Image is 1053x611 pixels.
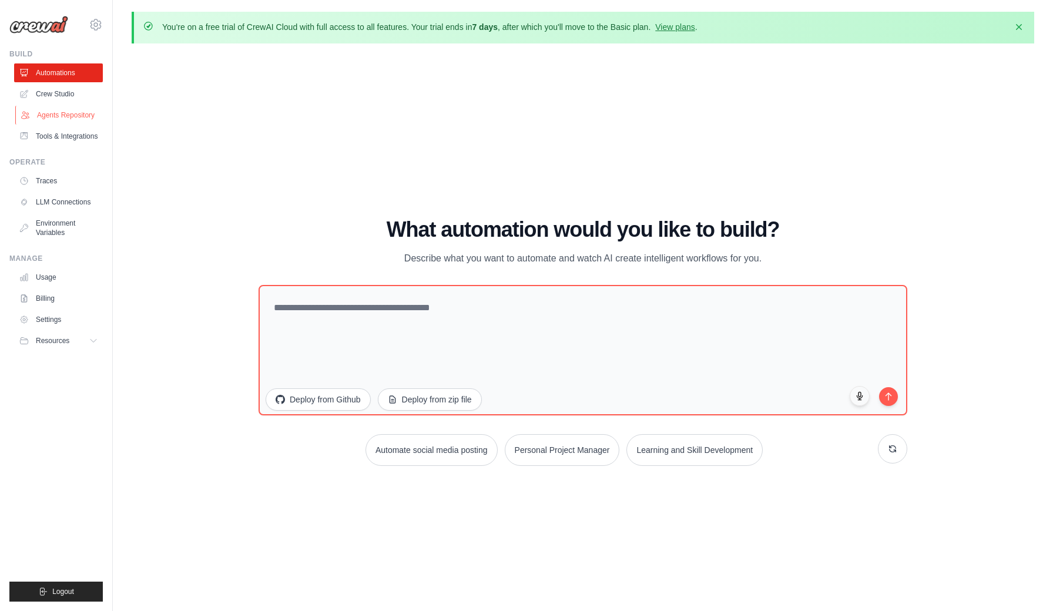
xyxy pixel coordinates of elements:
a: Usage [14,268,103,287]
button: Resources [14,331,103,350]
a: View plans [655,22,695,32]
span: Logout [52,587,74,596]
button: Deploy from zip file [378,388,482,411]
strong: 7 days [472,22,498,32]
button: Deploy from Github [266,388,371,411]
a: Environment Variables [14,214,103,242]
img: Logo [9,16,68,33]
button: Learning and Skill Development [626,434,763,466]
a: Settings [14,310,103,329]
div: Operate [9,157,103,167]
button: Automate social media posting [365,434,498,466]
a: Automations [14,63,103,82]
div: Build [9,49,103,59]
button: Logout [9,582,103,602]
a: Traces [14,172,103,190]
a: Tools & Integrations [14,127,103,146]
p: You're on a free trial of CrewAI Cloud with full access to all features. Your trial ends in , aft... [162,21,697,33]
a: Crew Studio [14,85,103,103]
a: Billing [14,289,103,308]
h1: What automation would you like to build? [259,218,907,241]
a: LLM Connections [14,193,103,211]
button: Personal Project Manager [505,434,620,466]
span: Resources [36,336,69,345]
div: Manage [9,254,103,263]
p: Describe what you want to automate and watch AI create intelligent workflows for you. [385,251,780,266]
a: Agents Repository [15,106,104,125]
